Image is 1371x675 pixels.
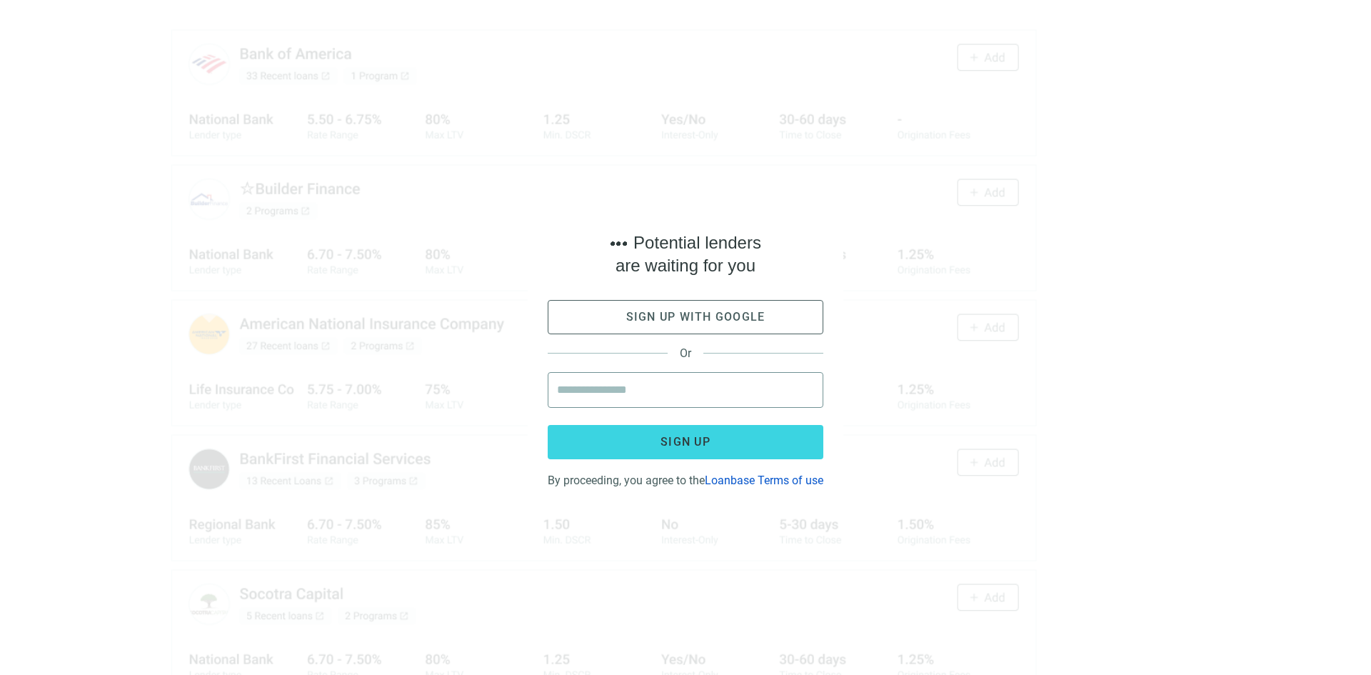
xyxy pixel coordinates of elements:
[548,300,823,334] button: Sign up with google
[661,435,710,449] span: Sign up
[705,474,823,487] a: Loanbase Terms of use
[610,231,761,277] h4: Potential lenders are waiting for you
[548,471,823,487] div: By proceeding, you agree to the
[668,346,703,360] span: Or
[626,310,765,324] span: Sign up with google
[548,425,823,459] button: Sign up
